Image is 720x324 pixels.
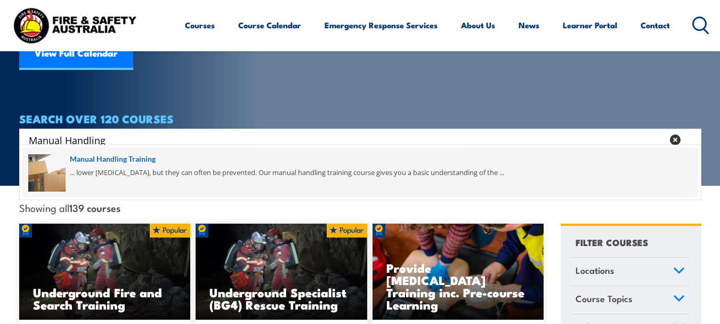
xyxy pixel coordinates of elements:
[576,263,614,278] span: Locations
[28,153,692,165] a: Manual Handling Training
[19,38,133,70] a: View Full Calendar
[571,258,690,286] a: Locations
[576,291,633,306] span: Course Topics
[641,12,670,38] a: Contact
[29,132,663,148] input: Search input
[19,224,191,320] img: Underground mine rescue
[19,224,191,320] a: Underground Fire and Search Training
[461,12,495,38] a: About Us
[19,113,701,124] h4: SEARCH OVER 120 COURSES
[33,286,177,311] h3: Underground Fire and Search Training
[185,12,215,38] a: Courses
[373,224,544,320] a: Provide [MEDICAL_DATA] Training inc. Pre-course Learning
[196,224,367,320] img: Underground mine rescue
[19,202,120,213] span: Showing all
[386,262,530,311] h3: Provide [MEDICAL_DATA] Training inc. Pre-course Learning
[325,12,438,38] a: Emergency Response Services
[563,12,617,38] a: Learner Portal
[683,132,698,147] button: Search magnifier button
[196,224,367,320] a: Underground Specialist (BG4) Rescue Training
[373,224,544,320] img: Low Voltage Rescue and Provide CPR
[576,235,648,249] h4: FILTER COURSES
[571,286,690,314] a: Course Topics
[519,12,539,38] a: News
[238,12,301,38] a: Course Calendar
[209,286,353,311] h3: Underground Specialist (BG4) Rescue Training
[31,132,665,147] form: Search form
[69,200,120,215] strong: 139 courses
